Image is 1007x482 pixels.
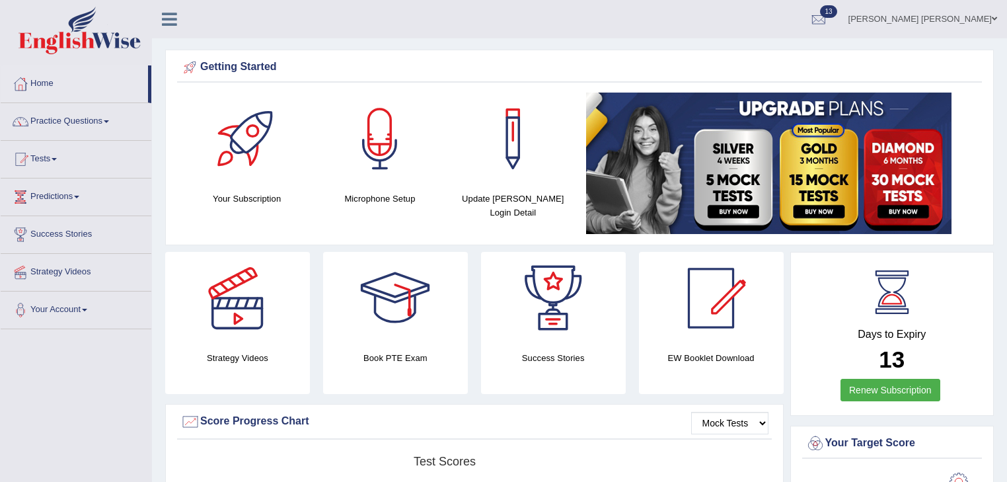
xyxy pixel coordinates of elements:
h4: Strategy Videos [165,351,310,365]
a: Your Account [1,292,151,325]
h4: Success Stories [481,351,626,365]
h4: Your Subscription [187,192,307,206]
div: Score Progress Chart [180,412,768,432]
span: 13 [820,5,837,18]
a: Practice Questions [1,103,151,136]
h4: EW Booklet Download [639,351,784,365]
h4: Update [PERSON_NAME] Login Detail [453,192,573,220]
a: Renew Subscription [840,379,940,401]
a: Predictions [1,179,151,212]
a: Home [1,65,148,99]
div: Your Target Score [805,434,979,454]
h4: Book PTE Exam [323,351,468,365]
a: Strategy Videos [1,254,151,287]
a: Success Stories [1,216,151,249]
tspan: Test scores [414,455,476,468]
b: 13 [879,346,905,372]
a: Tests [1,141,151,174]
div: Getting Started [180,58,979,77]
h4: Microphone Setup [320,192,439,206]
img: small5.jpg [586,93,951,234]
h4: Days to Expiry [805,329,979,341]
